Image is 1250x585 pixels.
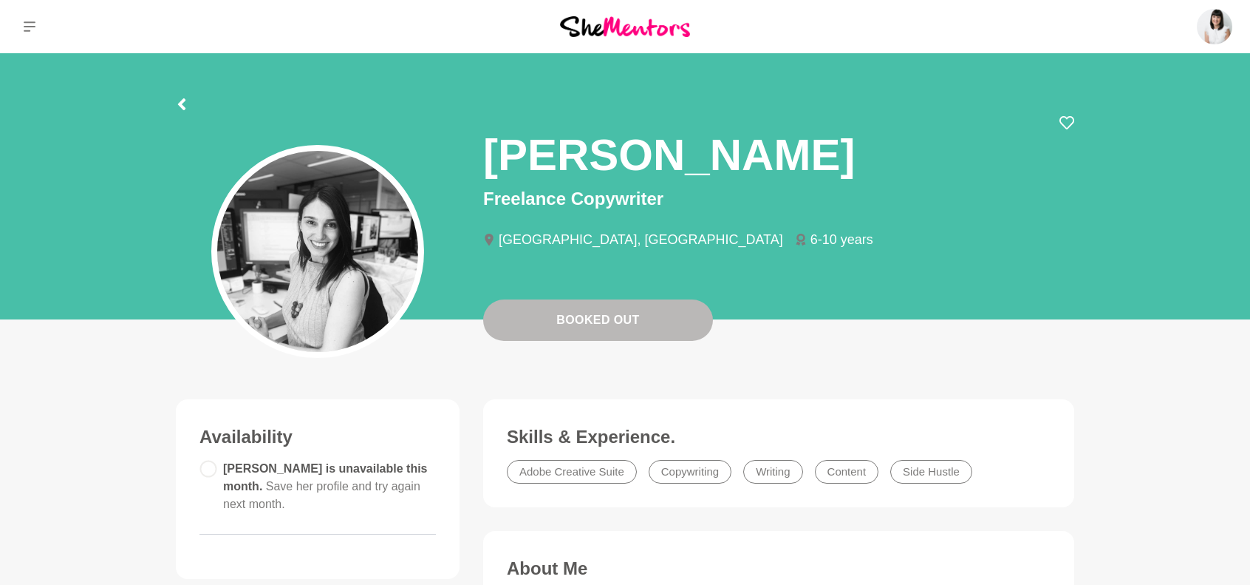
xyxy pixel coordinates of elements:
h3: Skills & Experience. [507,426,1051,448]
h3: Availability [199,426,436,448]
img: Hayley Robertson [1197,9,1232,44]
span: Save her profile and try again next month. [223,480,420,510]
li: 6-10 years [795,233,885,246]
h1: [PERSON_NAME] [483,127,855,183]
p: Freelance Copywriter [483,186,1074,212]
li: [GEOGRAPHIC_DATA], [GEOGRAPHIC_DATA] [483,233,795,246]
img: She Mentors Logo [560,16,690,36]
span: [PERSON_NAME] is unavailable this month. [223,462,428,510]
h3: About Me [507,558,1051,580]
